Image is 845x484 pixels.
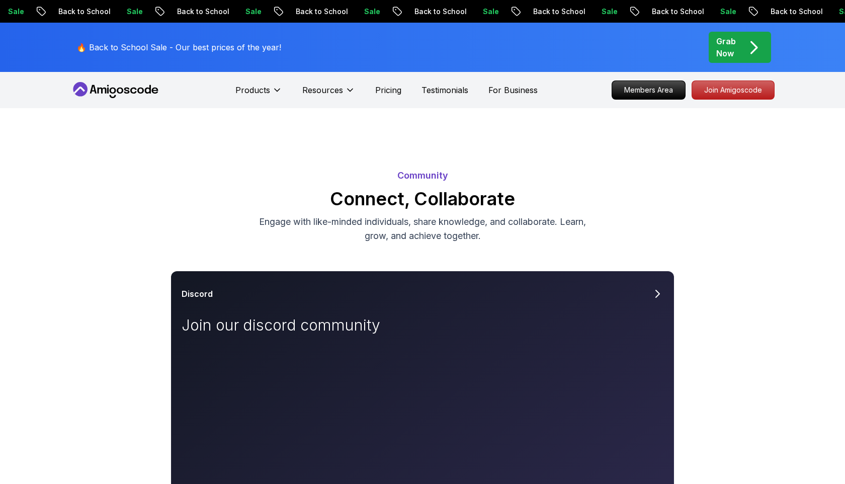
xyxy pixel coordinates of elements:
[612,81,685,99] p: Members Area
[716,35,736,59] p: Grab Now
[522,7,590,17] p: Back to School
[302,84,343,96] p: Resources
[70,169,775,183] p: Community
[590,7,622,17] p: Sale
[76,41,281,53] p: 🔥 Back to School Sale - Our best prices of the year!
[709,7,741,17] p: Sale
[353,7,385,17] p: Sale
[165,7,234,17] p: Back to School
[471,7,503,17] p: Sale
[235,84,270,96] p: Products
[253,215,591,243] p: Engage with like-minded individuals, share knowledge, and collaborate. Learn, grow, and achieve t...
[70,189,775,209] h2: Connect, Collaborate
[488,84,538,96] a: For Business
[692,81,774,99] p: Join Amigoscode
[759,7,827,17] p: Back to School
[421,84,468,96] a: Testimonials
[612,80,686,100] a: Members Area
[284,7,353,17] p: Back to School
[375,84,401,96] a: Pricing
[234,7,266,17] p: Sale
[235,84,282,104] button: Products
[403,7,471,17] p: Back to School
[640,7,709,17] p: Back to School
[115,7,147,17] p: Sale
[692,80,775,100] a: Join Amigoscode
[182,316,408,334] p: Join our discord community
[47,7,115,17] p: Back to School
[302,84,355,104] button: Resources
[182,288,213,300] h3: Discord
